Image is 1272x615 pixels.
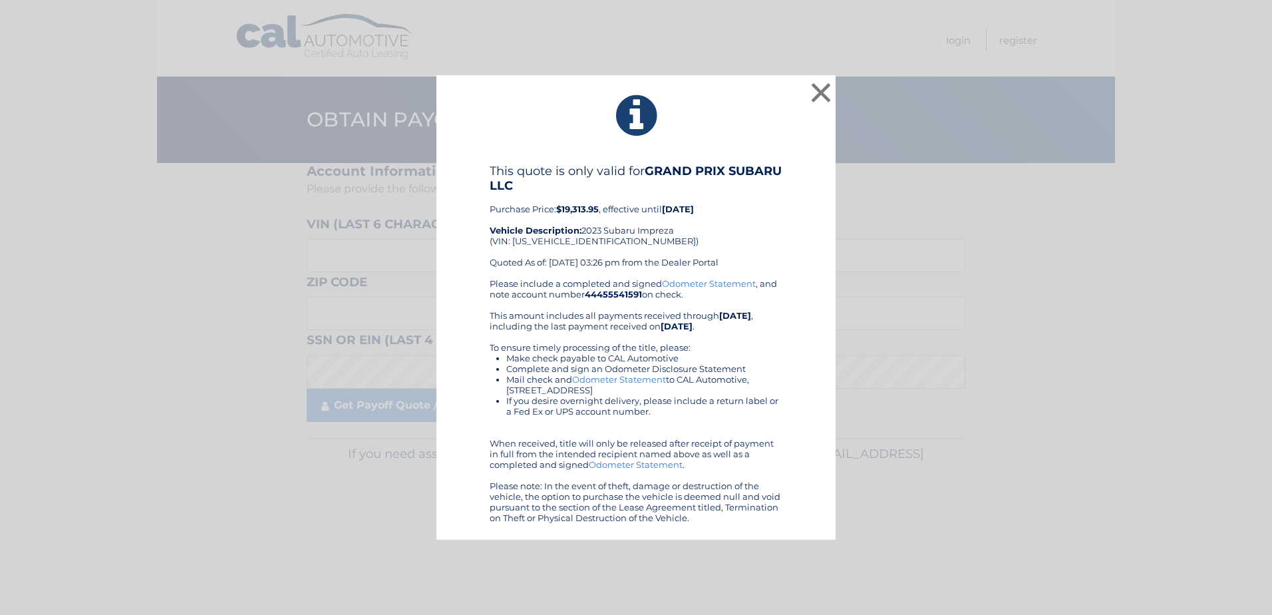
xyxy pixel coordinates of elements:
div: Please include a completed and signed , and note account number on check. This amount includes al... [490,278,782,523]
b: 44455541591 [585,289,642,300]
b: [DATE] [661,321,693,331]
strong: Vehicle Description: [490,225,581,236]
a: Odometer Statement [589,459,683,470]
li: If you desire overnight delivery, please include a return label or a Fed Ex or UPS account number. [506,395,782,417]
b: GRAND PRIX SUBARU LLC [490,164,782,193]
li: Make check payable to CAL Automotive [506,353,782,363]
b: $19,313.95 [556,204,599,214]
li: Mail check and to CAL Automotive, [STREET_ADDRESS] [506,374,782,395]
button: × [808,79,834,106]
li: Complete and sign an Odometer Disclosure Statement [506,363,782,374]
a: Odometer Statement [572,374,666,385]
b: [DATE] [662,204,694,214]
a: Odometer Statement [662,278,756,289]
b: [DATE] [719,310,751,321]
div: Purchase Price: , effective until 2023 Subaru Impreza (VIN: [US_VEHICLE_IDENTIFICATION_NUMBER]) Q... [490,164,782,278]
h4: This quote is only valid for [490,164,782,193]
